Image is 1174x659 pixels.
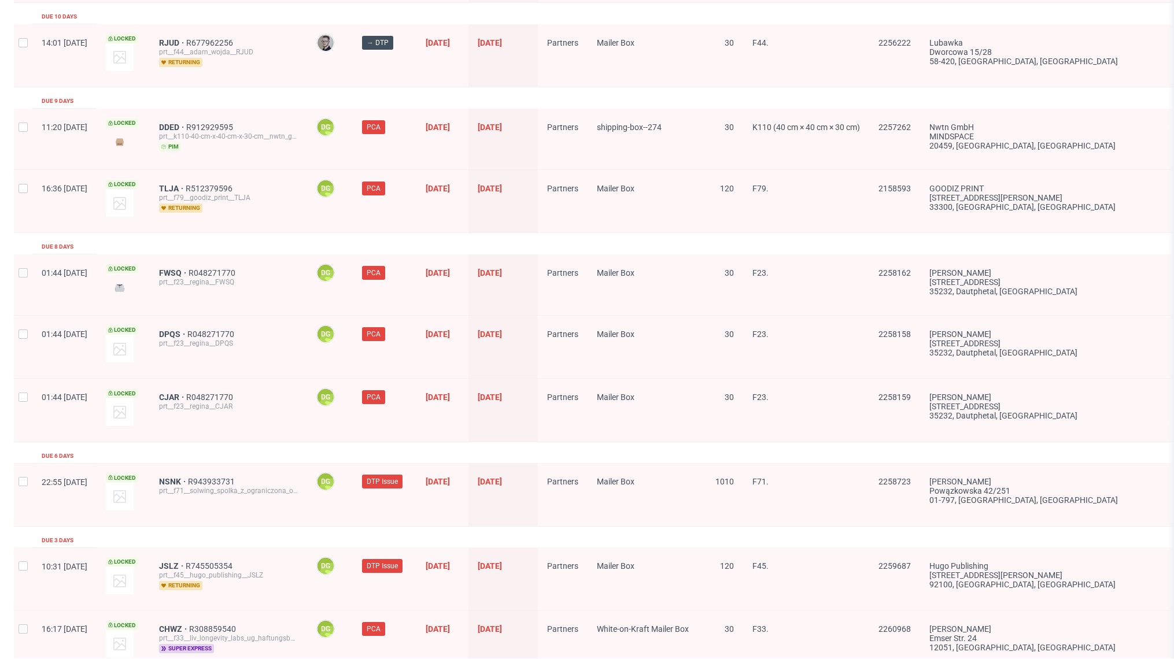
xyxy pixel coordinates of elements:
[725,38,734,47] span: 30
[159,132,298,141] div: prt__k110-40-cm-x-40-cm-x-30-cm__nwtn_gmbh__DDED
[318,621,334,637] figcaption: DG
[159,47,298,57] div: prt__f44__adam_wojda__RJUD
[597,184,634,193] span: Mailer Box
[189,268,238,277] a: R048271770
[187,329,237,339] a: R048271770
[106,557,138,567] span: Locked
[878,184,911,193] span: 2158593
[597,477,634,486] span: Mailer Box
[159,477,188,486] a: NSNK
[318,265,334,281] figcaption: DG
[159,561,186,571] a: JSLZ
[106,389,138,398] span: Locked
[725,123,734,132] span: 30
[106,264,138,273] span: Locked
[42,477,87,487] span: 22:55 [DATE]
[159,277,298,287] div: prt__f23__regina__FWSQ
[878,477,911,486] span: 2258723
[547,38,578,47] span: Partners
[547,329,578,339] span: Partners
[106,119,138,128] span: Locked
[478,123,502,132] span: [DATE]
[597,329,634,339] span: Mailer Box
[106,180,138,189] span: Locked
[752,393,769,402] span: F23.
[878,329,911,339] span: 2258158
[752,329,769,339] span: F23.
[752,38,769,47] span: F44.
[42,329,87,339] span: 01:44 [DATE]
[106,134,134,150] img: version_two_editor_design
[725,393,734,402] span: 30
[318,389,334,405] figcaption: DG
[478,268,502,277] span: [DATE]
[547,477,578,486] span: Partners
[159,184,186,193] a: TLJA
[752,268,769,277] span: F23.
[367,122,381,132] span: PCA
[367,624,381,634] span: PCA
[159,634,298,643] div: prt__f33__liv_longevity_labs_ug_haftungsbeschrankt__CHWZ
[426,38,450,47] span: [DATE]
[159,486,298,495] div: prt__f71__solwing_spolka_z_ograniczona_odpowiedzialnoscia__NSNK
[318,558,334,574] figcaption: DG
[367,476,398,487] span: DTP Issue
[159,58,202,67] span: returning
[725,268,734,277] span: 30
[188,477,237,486] span: R943933731
[159,142,181,151] span: pim
[597,38,634,47] span: Mailer Box
[186,561,235,571] a: R745505354
[186,38,235,47] a: R677962256
[106,325,138,335] span: Locked
[318,180,334,197] figcaption: DG
[725,624,734,634] span: 30
[42,393,87,402] span: 01:44 [DATE]
[159,393,186,402] a: CJAR
[720,184,734,193] span: 120
[367,392,381,402] span: PCA
[426,393,450,402] span: [DATE]
[159,624,189,634] a: CHWZ
[186,123,235,132] a: R912929595
[42,268,87,277] span: 01:44 [DATE]
[547,123,578,132] span: Partners
[426,477,450,486] span: [DATE]
[159,329,187,339] a: DPQS
[478,624,502,634] span: [DATE]
[186,184,235,193] a: R512379596
[42,184,87,193] span: 16:36 [DATE]
[42,451,73,461] div: Due 6 days
[752,477,769,486] span: F71.
[478,393,502,402] span: [DATE]
[426,329,450,339] span: [DATE]
[878,38,911,47] span: 2256222
[547,624,578,634] span: Partners
[878,393,911,402] span: 2258159
[42,97,73,106] div: Due 9 days
[159,268,189,277] a: FWSQ
[367,183,381,194] span: PCA
[159,193,298,202] div: prt__f79__goodiz_print__TLJA
[426,184,450,193] span: [DATE]
[597,561,634,571] span: Mailer Box
[547,393,578,402] span: Partners
[597,393,634,402] span: Mailer Box
[159,581,202,590] span: returning
[878,268,911,277] span: 2258162
[367,561,398,571] span: DTP Issue
[752,123,860,132] span: K110 (40 cm × 40 cm × 30 cm)
[159,123,186,132] a: DDED
[426,123,450,132] span: [DATE]
[878,561,911,571] span: 2259687
[42,38,87,47] span: 14:01 [DATE]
